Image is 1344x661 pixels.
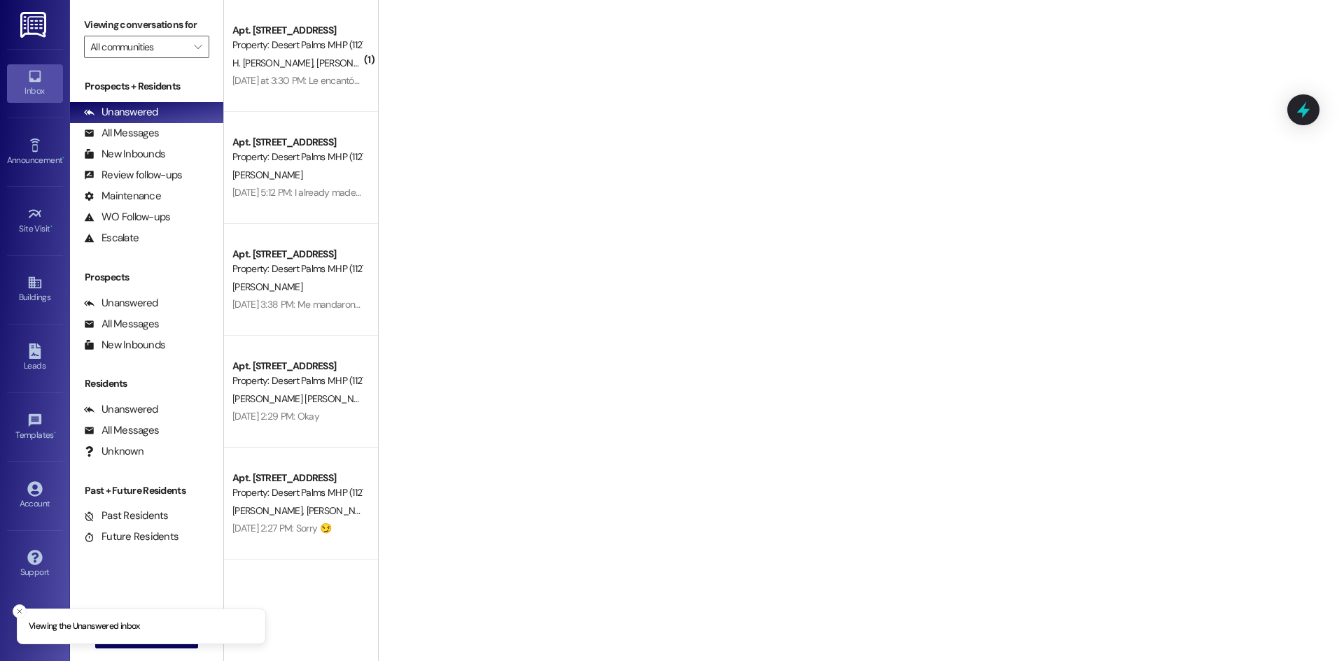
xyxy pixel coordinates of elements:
input: All communities [90,36,187,58]
div: Future Residents [84,529,178,544]
span: [PERSON_NAME] [PERSON_NAME] [316,57,458,69]
div: New Inbounds [84,338,165,353]
a: Leads [7,339,63,377]
a: Account [7,477,63,515]
div: Past + Future Residents [70,483,223,498]
img: ResiDesk Logo [20,12,49,38]
p: Viewing the Unanswered inbox [29,620,140,633]
div: Apt. [STREET_ADDRESS] [232,247,362,262]
span: • [54,428,56,438]
span: [PERSON_NAME] [232,169,302,181]
div: Prospects [70,270,223,285]
span: [PERSON_NAME] [232,504,307,517]
div: Property: Desert Palms MHP (1127) [232,485,362,500]
a: Templates • [7,408,63,446]
a: Site Visit • [7,202,63,240]
label: Viewing conversations for [84,14,209,36]
div: [DATE] 5:12 PM: I already made the payment on [DATE]. [232,186,453,199]
div: Unanswered [84,402,158,417]
div: Past Residents [84,509,169,523]
div: All Messages [84,423,159,438]
div: Apt. [STREET_ADDRESS] [232,135,362,150]
div: [DATE] 3:38 PM: Me mandaron un mesage que es urgent que page si me puede decir de que mes es por ... [232,298,682,311]
div: Property: Desert Palms MHP (1127) [232,38,362,52]
div: Apt. [STREET_ADDRESS] [232,359,362,374]
div: Unanswered [84,296,158,311]
div: [DATE] 2:27 PM: Sorry 😏 [232,522,331,534]
div: Property: Desert Palms MHP (1127) [232,374,362,388]
div: Unknown [84,444,143,459]
div: Unanswered [84,105,158,120]
div: New Inbounds [84,147,165,162]
span: [PERSON_NAME] [PERSON_NAME] [232,392,374,405]
i:  [194,41,202,52]
span: [PERSON_NAME] [232,280,302,293]
span: H. [PERSON_NAME] [232,57,316,69]
span: [PERSON_NAME] [306,504,376,517]
div: [DATE] at 3:30 PM: Le encantó “[PERSON_NAME] (Desert Palms MHP (1127)): HI [PERSON_NAME] THIS IS ... [232,74,1000,87]
div: Apt. [STREET_ADDRESS] [232,471,362,485]
div: All Messages [84,126,159,141]
button: Close toast [13,604,27,618]
div: [DATE] 2:29 PM: Okay [232,410,319,422]
div: All Messages [84,317,159,332]
div: Residents [70,376,223,391]
span: • [62,153,64,163]
a: Buildings [7,271,63,308]
a: Support [7,546,63,583]
div: Review follow-ups [84,168,182,183]
span: • [50,222,52,232]
div: Maintenance [84,189,161,204]
a: Inbox [7,64,63,102]
div: WO Follow-ups [84,210,170,225]
div: Property: Desert Palms MHP (1127) [232,262,362,276]
div: Escalate [84,231,139,246]
div: Property: Desert Palms MHP (1127) [232,150,362,164]
div: Apt. [STREET_ADDRESS] [232,23,362,38]
div: Prospects + Residents [70,79,223,94]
